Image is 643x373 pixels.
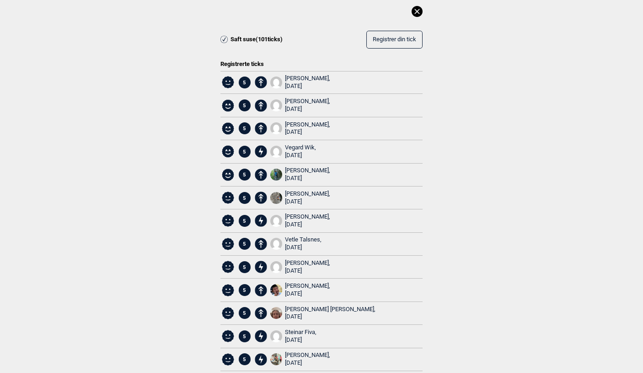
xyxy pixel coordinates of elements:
[270,122,282,134] img: User fallback1
[285,213,330,229] div: [PERSON_NAME],
[270,329,317,344] a: User fallback1Steinar Fiva, [DATE]
[270,192,282,204] img: IMG 724611
[270,284,282,296] img: IMG 1058
[239,261,251,273] span: 5
[285,144,316,159] div: Vegard Wik,
[270,169,282,181] img: 1000008928
[366,31,423,49] button: Registrer din tick
[239,122,251,134] span: 5
[285,121,330,137] div: [PERSON_NAME],
[239,215,251,227] span: 5
[270,213,331,229] a: User fallback1[PERSON_NAME], [DATE]
[270,236,322,252] a: User fallback1Vetle Talsnes, [DATE]
[285,306,375,321] div: [PERSON_NAME] [PERSON_NAME],
[285,244,321,252] div: [DATE]
[285,75,330,90] div: [PERSON_NAME],
[270,307,282,319] img: 1697403765371922971208258831247
[270,77,282,88] img: User fallback1
[270,75,331,90] a: User fallback1[PERSON_NAME], [DATE]
[270,167,331,182] a: 1000008928[PERSON_NAME], [DATE]
[270,259,331,275] a: User fallback1[PERSON_NAME], [DATE]
[270,215,282,227] img: User fallback1
[239,238,251,250] span: 5
[220,55,423,68] div: Registrerte ticks
[285,336,316,344] div: [DATE]
[285,329,316,344] div: Steinar Fiva,
[270,330,282,342] img: User fallback1
[230,36,283,44] span: Saft suse ( 101 ticks)
[285,236,321,252] div: Vetle Talsnes,
[285,221,330,229] div: [DATE]
[270,306,376,321] a: 1697403765371922971208258831247[PERSON_NAME] [PERSON_NAME], [DATE]
[285,98,330,113] div: [PERSON_NAME],
[239,330,251,342] span: 5
[285,198,330,206] div: [DATE]
[239,353,251,365] span: 5
[270,99,282,111] img: User fallback1
[285,152,316,159] div: [DATE]
[270,144,316,159] a: User fallback1Vegard Wik, [DATE]
[285,267,330,275] div: [DATE]
[285,175,330,182] div: [DATE]
[270,146,282,158] img: User fallback1
[270,121,331,137] a: User fallback1[PERSON_NAME], [DATE]
[270,351,331,367] a: Messenger creation 32350 EE7 7104 4365 9 CE3 6 F2 E3 D488257[PERSON_NAME], [DATE]
[270,282,331,298] a: IMG 1058[PERSON_NAME], [DATE]
[373,36,416,43] span: Registrer din tick
[285,290,330,298] div: [DATE]
[270,353,282,365] img: Messenger creation 32350 EE7 7104 4365 9 CE3 6 F2 E3 D488257
[285,128,330,136] div: [DATE]
[270,98,331,113] a: User fallback1[PERSON_NAME], [DATE]
[239,307,251,319] span: 5
[239,192,251,204] span: 5
[285,190,330,206] div: [PERSON_NAME],
[285,313,375,321] div: [DATE]
[239,146,251,158] span: 5
[285,282,330,298] div: [PERSON_NAME],
[239,169,251,181] span: 5
[239,284,251,296] span: 5
[239,77,251,88] span: 5
[285,351,330,367] div: [PERSON_NAME],
[285,259,330,275] div: [PERSON_NAME],
[270,261,282,273] img: User fallback1
[270,238,282,250] img: User fallback1
[285,167,330,182] div: [PERSON_NAME],
[285,105,330,113] div: [DATE]
[239,99,251,111] span: 5
[270,190,331,206] a: IMG 724611[PERSON_NAME], [DATE]
[285,359,330,367] div: [DATE]
[285,82,330,90] div: [DATE]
